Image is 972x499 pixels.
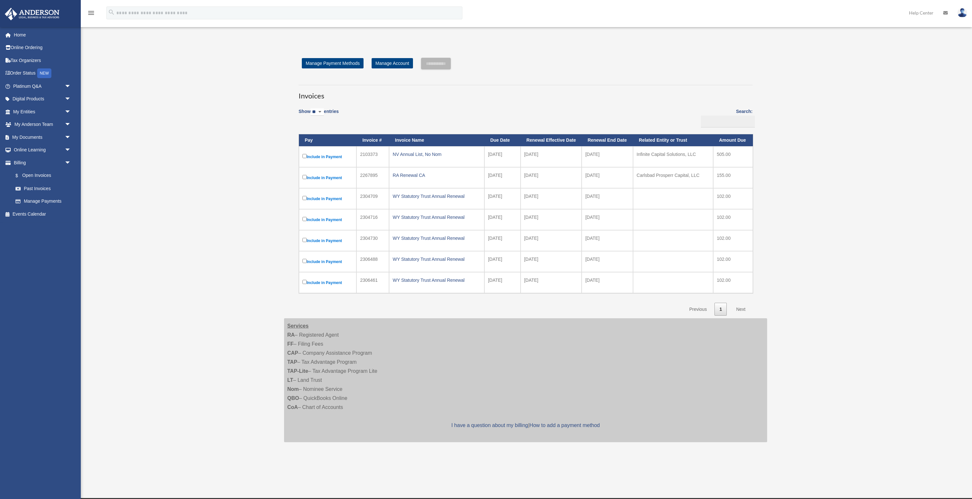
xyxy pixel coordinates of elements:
div: NEW [37,68,51,78]
td: [DATE] [521,146,582,167]
span: arrow_drop_down [65,156,78,169]
td: [DATE] [484,188,521,209]
div: WY Statutory Trust Annual Renewal [393,255,481,264]
td: 102.00 [713,188,753,209]
label: Show entries [299,107,339,122]
input: Include in Payment [302,175,307,179]
label: Include in Payment [302,153,353,161]
a: Home [5,28,81,41]
th: Pay: activate to sort column descending [299,134,356,146]
th: Related Entity or Trust: activate to sort column ascending [633,134,713,146]
span: $ [19,172,22,180]
td: 102.00 [713,251,753,272]
a: My Documentsarrow_drop_down [5,131,81,144]
a: Manage Payment Methods [302,58,364,68]
span: arrow_drop_down [65,118,78,131]
input: Search: [701,116,755,128]
td: [DATE] [484,251,521,272]
a: Tax Organizers [5,54,81,67]
span: arrow_drop_down [65,144,78,157]
td: [DATE] [484,272,521,293]
td: [DATE] [582,209,633,230]
span: arrow_drop_down [65,131,78,144]
td: 2304709 [356,188,389,209]
span: arrow_drop_down [65,93,78,106]
td: [DATE] [521,167,582,188]
strong: TAP [287,359,297,365]
input: Include in Payment [302,217,307,221]
a: Billingarrow_drop_down [5,156,78,169]
td: 2304716 [356,209,389,230]
td: 102.00 [713,230,753,251]
input: Include in Payment [302,259,307,263]
td: [DATE] [521,272,582,293]
th: Renewal End Date: activate to sort column ascending [582,134,633,146]
td: 102.00 [713,272,753,293]
td: [DATE] [484,146,521,167]
td: Carlsbad Prosperr Capital, LLC [633,167,713,188]
a: Past Invoices [9,182,78,195]
strong: CoA [287,404,298,410]
div: WY Statutory Trust Annual Renewal [393,276,481,285]
td: 2267895 [356,167,389,188]
td: [DATE] [484,209,521,230]
a: I have a question about my billing [451,423,528,428]
img: Anderson Advisors Platinum Portal [3,8,61,20]
img: User Pic [957,8,967,17]
label: Include in Payment [302,174,353,182]
td: [DATE] [484,167,521,188]
td: [DATE] [484,230,521,251]
th: Invoice #: activate to sort column ascending [356,134,389,146]
td: Infinite Capital Solutions, LLC [633,146,713,167]
a: Previous [684,303,712,316]
td: 2306461 [356,272,389,293]
label: Include in Payment [302,258,353,266]
a: Platinum Q&Aarrow_drop_down [5,80,81,93]
select: Showentries [311,108,324,116]
div: RA Renewal CA [393,171,481,180]
strong: LT [287,377,293,383]
h3: Invoices [299,85,753,101]
strong: TAP-Lite [287,368,308,374]
td: 2103373 [356,146,389,167]
th: Renewal Effective Date: activate to sort column ascending [521,134,582,146]
a: My Anderson Teamarrow_drop_down [5,118,81,131]
td: [DATE] [521,251,582,272]
td: 2304730 [356,230,389,251]
div: WY Statutory Trust Annual Renewal [393,213,481,222]
td: [DATE] [582,230,633,251]
a: 1 [714,303,727,316]
a: Order StatusNEW [5,67,81,80]
a: Manage Account [372,58,413,68]
input: Include in Payment [302,154,307,158]
td: 155.00 [713,167,753,188]
input: Include in Payment [302,238,307,242]
span: arrow_drop_down [65,105,78,118]
strong: Nom [287,386,299,392]
label: Include in Payment [302,279,353,287]
td: [DATE] [582,146,633,167]
td: [DATE] [582,167,633,188]
a: Digital Productsarrow_drop_down [5,93,81,106]
label: Include in Payment [302,195,353,203]
label: Include in Payment [302,237,353,245]
td: [DATE] [521,188,582,209]
td: [DATE] [582,188,633,209]
i: menu [87,9,95,17]
a: Online Ordering [5,41,81,54]
th: Due Date: activate to sort column ascending [484,134,521,146]
td: 102.00 [713,209,753,230]
strong: CAP [287,350,298,356]
span: arrow_drop_down [65,80,78,93]
td: 2306488 [356,251,389,272]
td: [DATE] [582,272,633,293]
strong: QBO [287,395,299,401]
a: Events Calendar [5,208,81,220]
a: How to add a payment method [529,423,600,428]
td: [DATE] [582,251,633,272]
td: [DATE] [521,209,582,230]
a: Manage Payments [9,195,78,208]
label: Include in Payment [302,216,353,224]
th: Amount Due: activate to sort column ascending [713,134,753,146]
div: NV Annual List, No Nom [393,150,481,159]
